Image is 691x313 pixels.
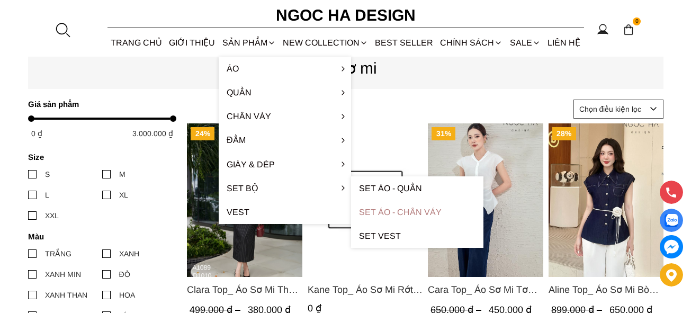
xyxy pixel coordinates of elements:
a: NEW COLLECTION [279,29,371,57]
span: 0 ₫ [31,129,42,138]
a: Set Bộ [219,176,351,200]
div: SẢN PHẨM [219,29,279,57]
div: TRẮNG [45,248,71,260]
a: messenger [660,235,683,258]
a: Giày & Dép [219,153,351,176]
div: XXL [45,210,59,221]
a: Set Áo - Quần [351,176,483,200]
img: Display image [665,214,678,227]
div: M [119,168,125,180]
div: XANH [119,248,139,260]
a: Vest [219,200,351,224]
a: SALE [506,29,544,57]
h4: Size [28,153,169,162]
a: Product image - Kane Top_ Áo Sơ Mi Rớt Vai Cổ Trụ Màu Xanh A1075 [307,123,423,277]
a: Link to Cara Top_ Áo Sơ Mi Tơ Rớt Vai Nhún Eo Màu Trắng A1073 [428,282,543,297]
img: Kane Top_ Áo Sơ Mi Rớt Vai Cổ Trụ Màu Xanh A1075 [307,123,423,277]
a: BEST SELLER [372,29,437,57]
a: Link to Kane Top_ Áo Sơ Mi Rớt Vai Cổ Trụ Màu Xanh A1075 [307,282,423,297]
span: Cara Top_ Áo Sơ Mi Tơ Rớt Vai Nhún Eo Màu Trắng A1073 [428,282,543,297]
a: Set Vest [351,224,483,248]
div: Chính sách [437,29,506,57]
a: Chân váy [219,104,351,128]
a: Product image - Clara Top_ Áo Sơ Mi Thô Cổ Đức Màu Trắng A1089 [187,123,302,277]
img: Clara Top_ Áo Sơ Mi Thô Cổ Đức Màu Trắng A1089 [187,123,302,277]
a: Product image - Cara Top_ Áo Sơ Mi Tơ Rớt Vai Nhún Eo Màu Trắng A1073 [428,123,543,277]
img: Aline Top_ Áo Sơ Mi Bò Lụa Rớt Vai A1070 [548,123,663,277]
a: Set Áo - Chân váy [351,200,483,224]
img: img-CART-ICON-ksit0nf1 [623,24,634,35]
span: Kane Top_ Áo Sơ Mi Rớt Vai Cổ Trụ Màu Xanh A1075 [307,282,423,297]
a: Áo [219,57,351,81]
span: 0 [633,17,641,26]
h4: Màu [28,232,169,241]
a: Product image - Aline Top_ Áo Sơ Mi Bò Lụa Rớt Vai A1070 [548,123,663,277]
div: XANH MIN [45,269,81,280]
a: Đầm [219,128,351,152]
a: Link to Clara Top_ Áo Sơ Mi Thô Cổ Đức Màu Trắng A1089 [187,282,302,297]
a: Quần [219,81,351,104]
div: ĐỎ [119,269,130,280]
div: HOA [119,289,135,301]
a: TRANG CHỦ [107,29,166,57]
h4: Giá sản phẩm [28,100,169,109]
a: Display image [660,209,683,232]
a: Link to Aline Top_ Áo Sơ Mi Bò Lụa Rớt Vai A1070 [548,282,663,297]
div: XANH THAN [45,289,87,301]
span: Clara Top_ Áo Sơ Mi Thô Cổ Đức Màu Trắng A1089 [187,282,302,297]
a: GIỚI THIỆU [166,29,219,57]
span: Aline Top_ Áo Sơ Mi Bò Lụa Rớt Vai A1070 [548,282,663,297]
div: S [45,168,50,180]
a: Ngoc Ha Design [266,3,425,28]
a: LIÊN HỆ [544,29,584,57]
p: Áo sơ mi [28,56,663,81]
span: 3.000.000 ₫ [132,129,173,138]
div: L [45,189,49,201]
img: Cara Top_ Áo Sơ Mi Tơ Rớt Vai Nhún Eo Màu Trắng A1073 [428,123,543,277]
div: XL [119,189,128,201]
